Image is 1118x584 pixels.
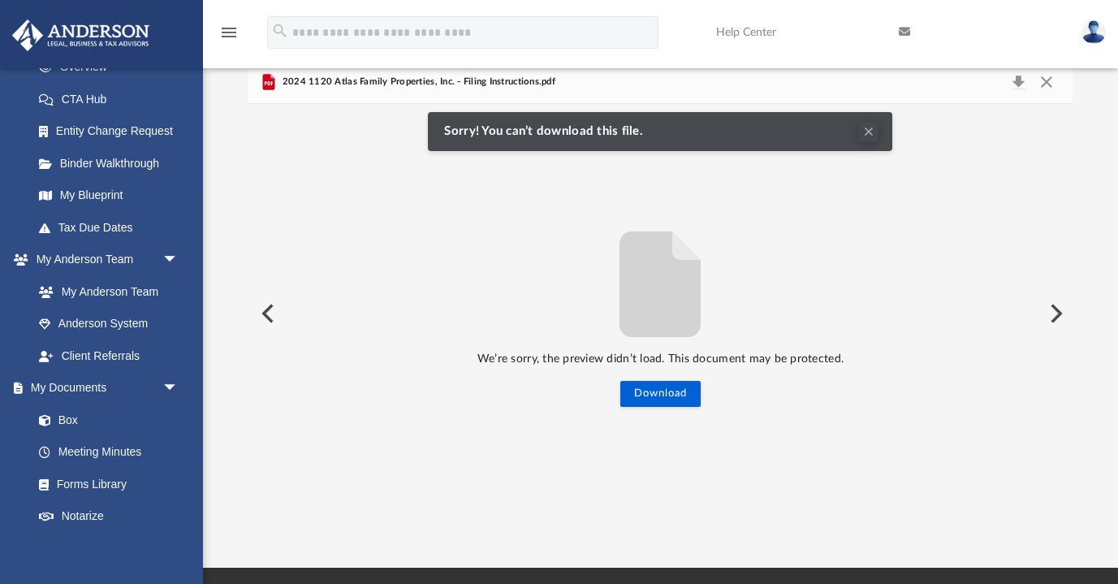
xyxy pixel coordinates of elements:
a: Client Referrals [23,340,195,372]
button: Close [1032,71,1061,93]
a: My Blueprint [23,180,195,212]
a: Entity Change Request [23,115,203,148]
a: My Anderson Teamarrow_drop_down [11,244,195,276]
button: Previous File [248,291,284,336]
i: search [271,22,289,40]
span: arrow_drop_down [162,244,195,277]
a: My Documentsarrow_drop_down [11,372,195,404]
a: My Anderson Team [23,275,187,308]
a: Box [23,404,187,436]
button: Download [1004,71,1033,93]
a: Tax Due Dates [23,211,203,244]
button: Next File [1037,291,1073,336]
img: Anderson Advisors Platinum Portal [7,19,154,51]
a: Meeting Minutes [23,436,195,469]
span: arrow_drop_down [162,372,195,405]
a: Forms Library [23,468,187,500]
div: Preview [248,61,1072,523]
button: Download [620,381,701,407]
i: menu [219,23,239,42]
button: Clear Notification [859,122,878,141]
span: Sorry! You can’t download this file. [444,124,650,139]
a: menu [219,31,239,42]
a: Anderson System [23,308,195,340]
img: User Pic [1081,20,1106,44]
a: Binder Walkthrough [23,147,203,180]
p: We’re sorry, the preview didn’t load. This document may be protected. [248,349,1072,370]
span: 2024 1120 Atlas Family Properties, Inc. - Filing Instructions.pdf [278,75,555,89]
a: CTA Hub [23,83,203,115]
a: Notarize [23,500,195,533]
div: File preview [248,104,1072,523]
